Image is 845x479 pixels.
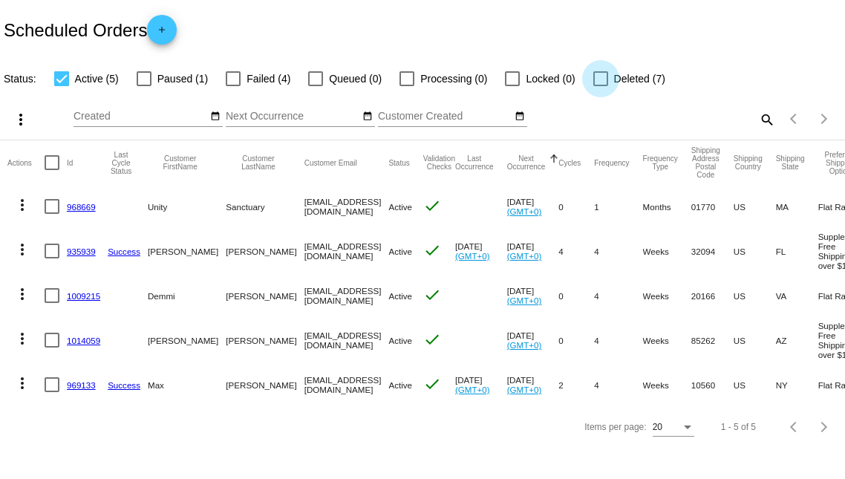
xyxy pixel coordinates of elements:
[734,228,776,274] mat-cell: US
[423,286,441,304] mat-icon: check
[108,380,140,390] a: Success
[515,111,525,123] mat-icon: date_range
[691,363,734,406] mat-cell: 10560
[643,228,691,274] mat-cell: Weeks
[226,228,304,274] mat-cell: [PERSON_NAME]
[148,363,226,406] mat-cell: Max
[643,274,691,317] mat-cell: Weeks
[148,154,212,171] button: Change sorting for CustomerFirstName
[455,228,507,274] mat-cell: [DATE]
[304,317,389,363] mat-cell: [EMAIL_ADDRESS][DOMAIN_NAME]
[691,185,734,228] mat-cell: 01770
[388,336,412,345] span: Active
[526,70,575,88] span: Locked (0)
[757,108,775,131] mat-icon: search
[780,104,809,134] button: Previous page
[455,251,490,261] a: (GMT+0)
[721,422,756,432] div: 1 - 5 of 5
[388,202,412,212] span: Active
[776,363,818,406] mat-cell: NY
[507,154,546,171] button: Change sorting for NextOccurrenceUtc
[594,317,642,363] mat-cell: 4
[594,185,642,228] mat-cell: 1
[388,380,412,390] span: Active
[304,363,389,406] mat-cell: [EMAIL_ADDRESS][DOMAIN_NAME]
[507,274,559,317] mat-cell: [DATE]
[776,274,818,317] mat-cell: VA
[734,185,776,228] mat-cell: US
[776,185,818,228] mat-cell: MA
[734,317,776,363] mat-cell: US
[776,317,818,363] mat-cell: AZ
[594,228,642,274] mat-cell: 4
[653,423,694,433] mat-select: Items per page:
[304,274,389,317] mat-cell: [EMAIL_ADDRESS][DOMAIN_NAME]
[13,374,31,392] mat-icon: more_vert
[558,185,594,228] mat-cell: 0
[423,241,441,259] mat-icon: check
[388,291,412,301] span: Active
[423,197,441,215] mat-icon: check
[13,330,31,348] mat-icon: more_vert
[558,317,594,363] mat-cell: 0
[594,274,642,317] mat-cell: 4
[67,380,96,390] a: 969133
[74,111,207,123] input: Created
[507,317,559,363] mat-cell: [DATE]
[734,274,776,317] mat-cell: US
[455,363,507,406] mat-cell: [DATE]
[75,70,119,88] span: Active (5)
[507,206,542,216] a: (GMT+0)
[507,228,559,274] mat-cell: [DATE]
[455,154,494,171] button: Change sorting for LastOccurrenceUtc
[7,140,45,185] mat-header-cell: Actions
[809,412,839,442] button: Next page
[108,247,140,256] a: Success
[734,154,763,171] button: Change sorting for ShippingCountry
[594,158,629,167] button: Change sorting for Frequency
[423,140,455,185] mat-header-cell: Validation Checks
[329,70,382,88] span: Queued (0)
[210,111,221,123] mat-icon: date_range
[691,228,734,274] mat-cell: 32094
[67,247,96,256] a: 935939
[780,412,809,442] button: Previous page
[420,70,487,88] span: Processing (0)
[13,285,31,303] mat-icon: more_vert
[13,241,31,258] mat-icon: more_vert
[594,363,642,406] mat-cell: 4
[643,317,691,363] mat-cell: Weeks
[247,70,290,88] span: Failed (4)
[157,70,208,88] span: Paused (1)
[558,158,581,167] button: Change sorting for Cycles
[507,340,542,350] a: (GMT+0)
[388,247,412,256] span: Active
[378,111,512,123] input: Customer Created
[148,185,226,228] mat-cell: Unity
[304,185,389,228] mat-cell: [EMAIL_ADDRESS][DOMAIN_NAME]
[614,70,665,88] span: Deleted (7)
[226,274,304,317] mat-cell: [PERSON_NAME]
[653,422,662,432] span: 20
[148,228,226,274] mat-cell: [PERSON_NAME]
[4,15,177,45] h2: Scheduled Orders
[734,363,776,406] mat-cell: US
[304,158,357,167] button: Change sorting for CustomerEmail
[226,185,304,228] mat-cell: Sanctuary
[226,363,304,406] mat-cell: [PERSON_NAME]
[153,25,171,42] mat-icon: add
[507,363,559,406] mat-cell: [DATE]
[388,158,409,167] button: Change sorting for Status
[4,73,36,85] span: Status:
[362,111,373,123] mat-icon: date_range
[148,317,226,363] mat-cell: [PERSON_NAME]
[67,336,100,345] a: 1014059
[423,375,441,393] mat-icon: check
[67,158,73,167] button: Change sorting for Id
[67,202,96,212] a: 968669
[226,111,359,123] input: Next Occurrence
[776,228,818,274] mat-cell: FL
[691,146,720,179] button: Change sorting for ShippingPostcode
[507,251,542,261] a: (GMT+0)
[558,228,594,274] mat-cell: 4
